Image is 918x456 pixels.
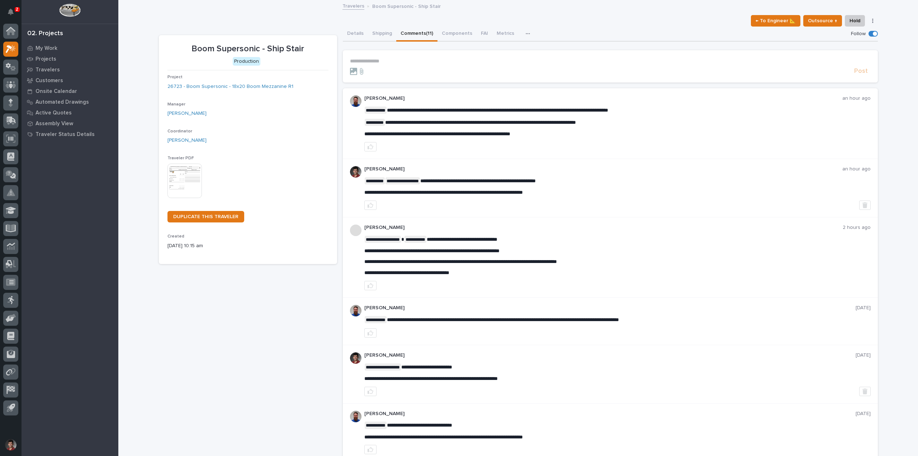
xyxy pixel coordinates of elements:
p: Follow [851,31,866,37]
p: 2 [16,7,18,12]
p: My Work [36,45,57,52]
div: 02. Projects [27,30,63,38]
button: Shipping [368,27,396,42]
button: Components [437,27,477,42]
img: 6hTokn1ETDGPf9BPokIQ [350,95,361,107]
p: [DATE] [856,411,871,417]
span: Post [854,67,868,75]
span: DUPLICATE THIS TRAVELER [173,214,238,219]
p: Customers [36,77,63,84]
img: 6hTokn1ETDGPf9BPokIQ [350,305,361,316]
a: Active Quotes [22,107,118,118]
button: Metrics [492,27,519,42]
span: Coordinator [167,129,192,133]
button: like this post [364,281,377,290]
span: Hold [850,17,860,25]
a: DUPLICATE THIS TRAVELER [167,211,244,222]
button: like this post [364,201,377,210]
p: Projects [36,56,56,62]
button: Hold [845,15,865,27]
button: Post [851,67,871,75]
a: Customers [22,75,118,86]
button: Details [343,27,368,42]
p: Boom Supersonic - Ship Stair [167,44,328,54]
img: ROij9lOReuV7WqYxWfnW [350,166,361,178]
span: Manager [167,102,185,107]
p: [PERSON_NAME] [364,305,856,311]
button: like this post [364,142,377,151]
img: Workspace Logo [59,4,80,17]
span: Project [167,75,183,79]
a: [PERSON_NAME] [167,137,207,144]
a: Travelers [22,64,118,75]
button: Notifications [3,4,18,19]
p: Active Quotes [36,110,72,116]
p: [DATE] [856,352,871,358]
p: Onsite Calendar [36,88,77,95]
button: users-avatar [3,437,18,452]
p: an hour ago [842,95,871,102]
p: [PERSON_NAME] [364,352,856,358]
a: Automated Drawings [22,97,118,107]
p: Traveler Status Details [36,131,95,138]
button: like this post [364,387,377,396]
span: Created [167,234,184,239]
p: [PERSON_NAME] [364,95,842,102]
p: [PERSON_NAME] [364,411,856,417]
button: Delete post [859,387,871,396]
a: 26723 - Boom Supersonic - 18x20 Boom Mezzanine R1 [167,83,293,90]
a: Projects [22,53,118,64]
button: Delete post [859,201,871,210]
button: Outsource ↑ [803,15,842,27]
a: Assembly View [22,118,118,129]
span: Traveler PDF [167,156,194,160]
div: Notifications2 [9,9,18,20]
img: 6hTokn1ETDGPf9BPokIQ [350,411,361,422]
p: [PERSON_NAME] [364,166,842,172]
p: Assembly View [36,121,73,127]
button: like this post [364,445,377,454]
a: My Work [22,43,118,53]
img: ROij9lOReuV7WqYxWfnW [350,352,361,364]
span: ← To Engineer 📐 [756,17,796,25]
p: [DATE] [856,305,871,311]
a: Onsite Calendar [22,86,118,97]
p: [PERSON_NAME] [364,225,843,231]
button: FAI [477,27,492,42]
p: Automated Drawings [36,99,89,105]
span: Outsource ↑ [808,17,837,25]
p: 2 hours ago [843,225,871,231]
div: Production [233,57,260,66]
a: [PERSON_NAME] [167,110,207,117]
a: Traveler Status Details [22,129,118,140]
p: Travelers [36,67,60,73]
button: ← To Engineer 📐 [751,15,800,27]
p: Boom Supersonic - Ship Stair [372,2,441,10]
p: an hour ago [842,166,871,172]
button: like this post [364,328,377,338]
p: [DATE] 10:15 am [167,242,328,250]
button: Comments (11) [396,27,437,42]
a: Travelers [342,1,364,10]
